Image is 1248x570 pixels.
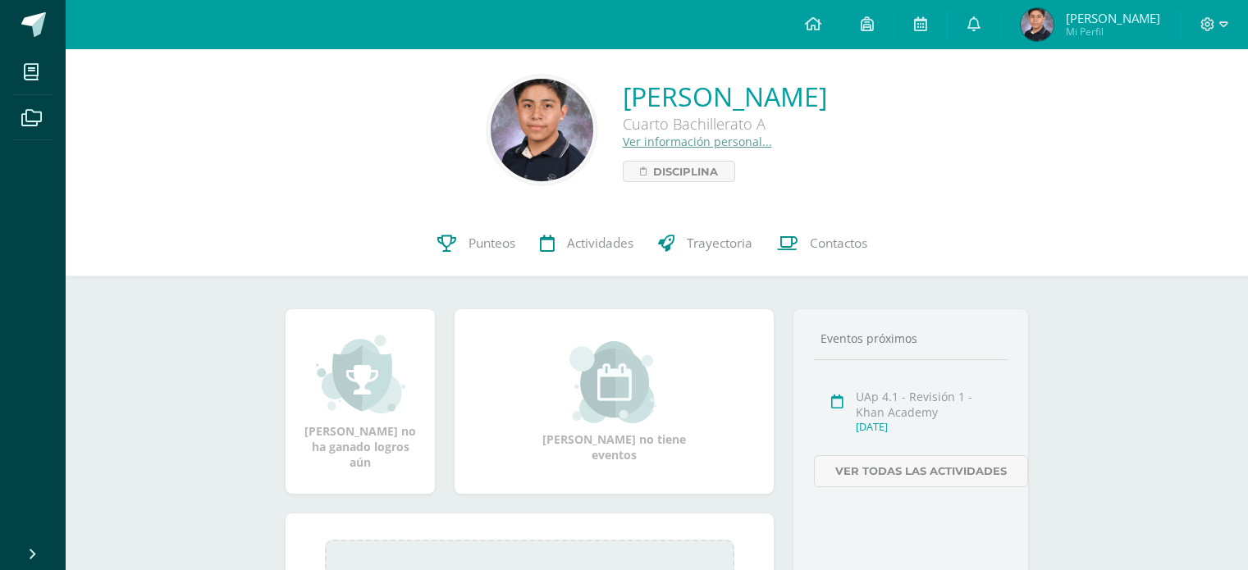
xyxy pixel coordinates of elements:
[533,341,697,463] div: [PERSON_NAME] no tiene eventos
[814,331,1008,346] div: Eventos próximos
[569,341,659,423] img: event_small.png
[814,455,1028,487] a: Ver todas las actividades
[623,161,735,182] a: Disciplina
[765,211,880,276] a: Contactos
[623,114,827,134] div: Cuarto Bachillerato A
[623,79,827,114] a: [PERSON_NAME]
[1066,25,1160,39] span: Mi Perfil
[316,333,405,415] img: achievement_small.png
[491,79,593,181] img: 8f15fac47d56aa385b7d7e3f141985b0.png
[1021,8,1054,41] img: cdf3cb3c7d7951f883d9889cb4ddf391.png
[653,162,718,181] span: Disciplina
[567,235,633,252] span: Actividades
[302,333,418,470] div: [PERSON_NAME] no ha ganado logros aún
[469,235,515,252] span: Punteos
[687,235,752,252] span: Trayectoria
[856,389,1003,420] div: UAp 4.1 - Revisión 1 - Khan Academy
[425,211,528,276] a: Punteos
[623,134,772,149] a: Ver información personal...
[1066,10,1160,26] span: [PERSON_NAME]
[646,211,765,276] a: Trayectoria
[856,420,1003,434] div: [DATE]
[528,211,646,276] a: Actividades
[810,235,867,252] span: Contactos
